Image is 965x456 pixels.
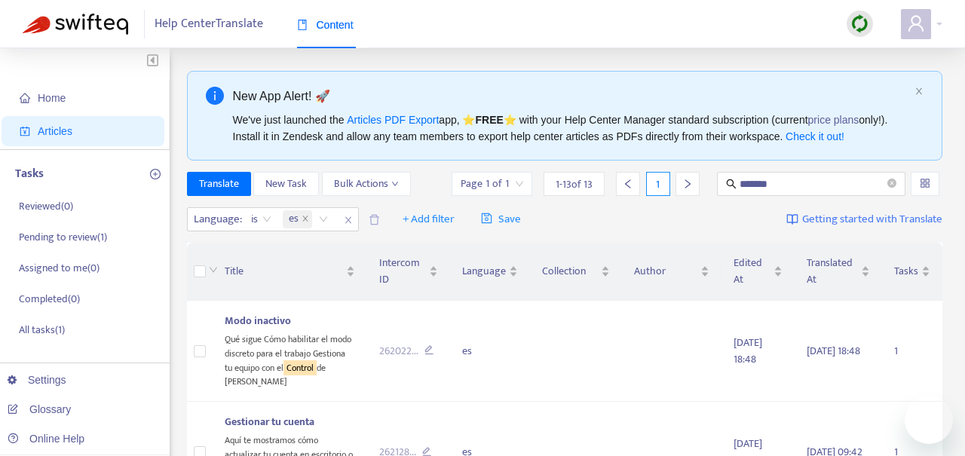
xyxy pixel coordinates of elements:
[807,255,858,288] span: Translated At
[530,243,622,301] th: Collection
[623,179,633,189] span: left
[556,176,593,192] span: 1 - 13 of 13
[795,243,882,301] th: Translated At
[379,255,426,288] span: Intercom ID
[882,301,942,402] td: 1
[334,176,399,192] span: Bulk Actions
[850,14,869,33] img: sync.dc5367851b00ba804db3.png
[786,207,942,231] a: Getting started with Translate
[907,14,925,32] span: user
[289,210,299,228] span: es
[807,342,860,360] span: [DATE] 18:48
[734,255,770,288] span: Edited At
[225,329,354,389] div: Qué sigue Cómo habilitar el modo discreto para el trabajo Gestiona tu equipo con el de [PERSON_NAME]
[187,172,251,196] button: Translate
[8,403,71,415] a: Glossary
[462,263,506,280] span: Language
[199,176,239,192] span: Translate
[233,87,909,106] div: New App Alert! 🚀
[8,433,84,445] a: Online Help
[213,243,366,301] th: Title
[19,198,73,214] p: Reviewed ( 0 )
[450,301,530,402] td: es
[19,229,107,245] p: Pending to review ( 1 )
[20,93,30,103] span: home
[339,211,358,229] span: close
[542,263,598,280] span: Collection
[887,179,896,188] span: close-circle
[391,180,399,188] span: down
[646,172,670,196] div: 1
[19,322,65,338] p: All tasks ( 1 )
[297,20,308,30] span: book
[150,169,161,179] span: plus-circle
[914,87,924,96] button: close
[634,263,697,280] span: Author
[188,208,244,231] span: Language :
[322,172,411,196] button: Bulk Actionsdown
[905,396,953,444] iframe: Button to launch messaging window
[38,125,72,137] span: Articles
[367,243,450,301] th: Intercom ID
[450,243,530,301] th: Language
[470,207,532,231] button: saveSave
[302,215,309,224] span: close
[734,334,762,368] span: [DATE] 18:48
[233,112,909,145] div: We've just launched the app, ⭐ ⭐️ with your Help Center Manager standard subscription (current on...
[297,19,354,31] span: Content
[225,263,342,280] span: Title
[622,243,721,301] th: Author
[251,208,271,231] span: is
[887,177,896,191] span: close-circle
[882,243,942,301] th: Tasks
[206,87,224,105] span: info-circle
[802,211,942,228] span: Getting started with Translate
[682,179,693,189] span: right
[403,210,455,228] span: + Add filter
[808,114,859,126] a: price plans
[391,207,466,231] button: + Add filter
[481,210,521,228] span: Save
[19,291,80,307] p: Completed ( 0 )
[475,114,503,126] b: FREE
[786,130,844,142] a: Check it out!
[155,10,263,38] span: Help Center Translate
[894,263,918,280] span: Tasks
[23,14,128,35] img: Swifteq
[914,87,924,96] span: close
[283,360,317,375] sqkw: Control
[481,213,492,224] span: save
[209,265,218,274] span: down
[786,213,798,225] img: image-link
[369,214,380,225] span: delete
[283,210,312,228] span: es
[726,179,737,189] span: search
[225,413,314,430] span: Gestionar tu cuenta
[19,260,100,276] p: Assigned to me ( 0 )
[20,126,30,136] span: account-book
[347,114,439,126] a: Articles PDF Export
[253,172,319,196] button: New Task
[721,243,795,301] th: Edited At
[379,343,418,360] span: 262022 ...
[265,176,307,192] span: New Task
[38,92,66,104] span: Home
[15,165,44,183] p: Tasks
[225,312,291,329] span: Modo inactivo
[8,374,66,386] a: Settings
